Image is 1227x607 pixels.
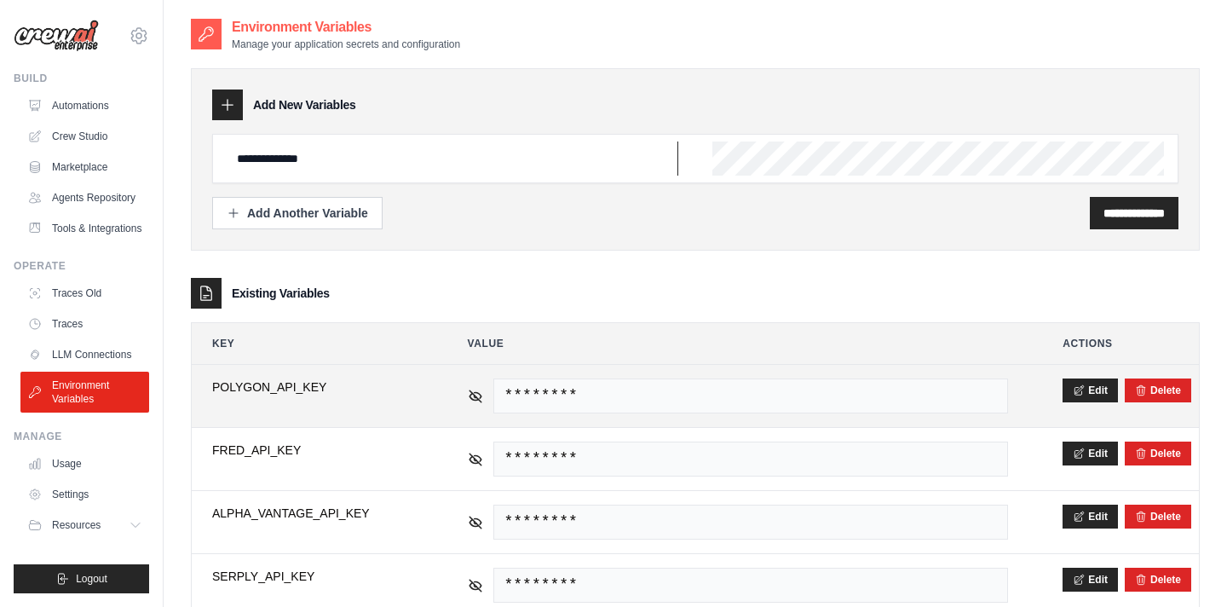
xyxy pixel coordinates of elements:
[212,379,413,396] span: POLYGON_API_KEY
[76,572,107,586] span: Logout
[232,17,460,38] h2: Environment Variables
[212,568,413,585] span: SERPLY_API_KEY
[1135,447,1181,460] button: Delete
[14,430,149,443] div: Manage
[20,215,149,242] a: Tools & Integrations
[253,96,356,113] h3: Add New Variables
[1135,510,1181,523] button: Delete
[14,20,99,52] img: Logo
[20,372,149,413] a: Environment Variables
[1135,573,1181,587] button: Delete
[212,505,413,522] span: ALPHA_VANTAGE_API_KEY
[20,310,149,338] a: Traces
[232,38,460,51] p: Manage your application secrets and configuration
[20,92,149,119] a: Automations
[1135,384,1181,397] button: Delete
[1063,442,1118,465] button: Edit
[20,512,149,539] button: Resources
[212,442,413,459] span: FRED_API_KEY
[212,197,383,229] button: Add Another Variable
[20,153,149,181] a: Marketplace
[1063,379,1118,402] button: Edit
[227,205,368,222] div: Add Another Variable
[20,280,149,307] a: Traces Old
[52,518,101,532] span: Resources
[14,72,149,85] div: Build
[20,450,149,477] a: Usage
[447,323,1029,364] th: Value
[14,564,149,593] button: Logout
[20,481,149,508] a: Settings
[232,285,330,302] h3: Existing Variables
[14,259,149,273] div: Operate
[192,323,434,364] th: Key
[20,341,149,368] a: LLM Connections
[20,184,149,211] a: Agents Repository
[1063,568,1118,592] button: Edit
[1063,505,1118,529] button: Edit
[1042,323,1199,364] th: Actions
[20,123,149,150] a: Crew Studio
